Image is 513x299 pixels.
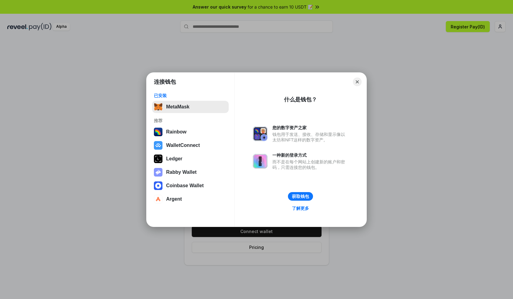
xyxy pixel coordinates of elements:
[154,128,162,136] img: svg+xml,%3Csvg%20width%3D%22120%22%20height%3D%22120%22%20viewBox%3D%220%200%20120%20120%22%20fil...
[166,104,189,110] div: MetaMask
[152,153,229,165] button: Ledger
[154,168,162,177] img: svg+xml,%3Csvg%20xmlns%3D%22http%3A%2F%2Fwww.w3.org%2F2000%2Fsvg%22%20fill%3D%22none%22%20viewBox...
[353,78,362,86] button: Close
[272,159,348,170] div: 而不是在每个网站上创建新的账户和密码，只需连接您的钱包。
[292,206,309,211] div: 了解更多
[166,196,182,202] div: Argent
[272,125,348,130] div: 您的数字资产之家
[154,118,227,123] div: 推荐
[154,93,227,98] div: 已安装
[272,152,348,158] div: 一种新的登录方式
[292,194,309,199] div: 获取钱包
[154,181,162,190] img: svg+xml,%3Csvg%20width%3D%2228%22%20height%3D%2228%22%20viewBox%3D%220%200%2028%2028%22%20fill%3D...
[152,180,229,192] button: Coinbase Wallet
[166,143,200,148] div: WalletConnect
[152,166,229,178] button: Rabby Wallet
[152,139,229,151] button: WalletConnect
[288,204,313,212] a: 了解更多
[154,195,162,203] img: svg+xml,%3Csvg%20width%3D%2228%22%20height%3D%2228%22%20viewBox%3D%220%200%2028%2028%22%20fill%3D...
[284,96,317,103] div: 什么是钱包？
[154,155,162,163] img: svg+xml,%3Csvg%20xmlns%3D%22http%3A%2F%2Fwww.w3.org%2F2000%2Fsvg%22%20width%3D%2228%22%20height%3...
[152,101,229,113] button: MetaMask
[272,132,348,143] div: 钱包用于发送、接收、存储和显示像以太坊和NFT这样的数字资产。
[253,154,267,169] img: svg+xml,%3Csvg%20xmlns%3D%22http%3A%2F%2Fwww.w3.org%2F2000%2Fsvg%22%20fill%3D%22none%22%20viewBox...
[152,126,229,138] button: Rainbow
[154,103,162,111] img: svg+xml,%3Csvg%20fill%3D%22none%22%20height%3D%2233%22%20viewBox%3D%220%200%2035%2033%22%20width%...
[166,170,197,175] div: Rabby Wallet
[152,193,229,205] button: Argent
[253,126,267,141] img: svg+xml,%3Csvg%20xmlns%3D%22http%3A%2F%2Fwww.w3.org%2F2000%2Fsvg%22%20fill%3D%22none%22%20viewBox...
[166,156,182,162] div: Ledger
[154,78,176,86] h1: 连接钱包
[288,192,313,201] button: 获取钱包
[166,129,187,135] div: Rainbow
[154,141,162,150] img: svg+xml,%3Csvg%20width%3D%2228%22%20height%3D%2228%22%20viewBox%3D%220%200%2028%2028%22%20fill%3D...
[166,183,204,188] div: Coinbase Wallet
